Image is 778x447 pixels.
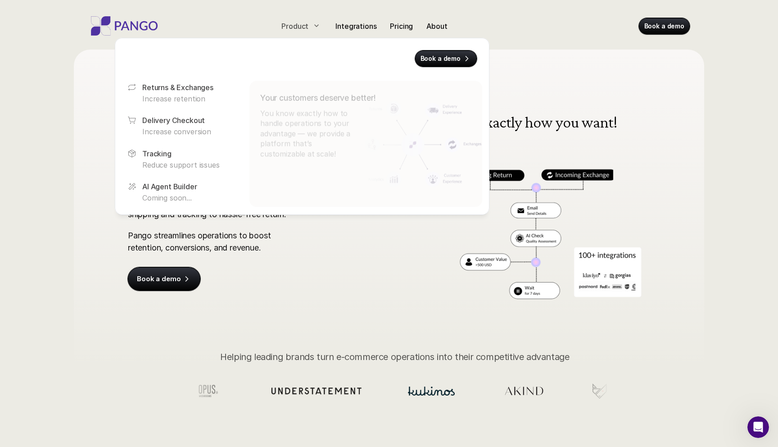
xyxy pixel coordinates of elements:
button: Next [628,192,641,206]
p: Coming soon... [142,192,233,202]
p: Book a demo [644,22,684,31]
p: Book a demo [421,54,461,63]
a: Book a demo [415,50,477,67]
p: About [426,21,447,32]
span: End-to-end [127,52,186,65]
img: Next Arrow [628,192,641,206]
a: Delivery CheckoutIncrease conversion [122,109,239,142]
span: & [231,53,238,66]
a: Book a demo [128,267,200,291]
a: Integrations [332,19,380,33]
p: Delivery Checkout [142,115,205,126]
p: Book a demo [137,274,181,283]
p: Increase retention [142,93,233,103]
p: Tracking [142,148,172,159]
p: Increase conversion [142,127,233,137]
a: Book a demo [639,18,690,34]
a: About [423,19,451,33]
img: Workflow for returns, delivery, shipping, and logistics management for e-commerce companies. The ... [444,95,651,303]
p: Product [281,21,308,32]
span: return [240,54,272,67]
a: Pricing [386,19,416,33]
a: TrackingReduce support issues [122,142,239,175]
p: Pango streamlines operations to boost retention, conversions, and revenue. [128,229,302,254]
p: Returns & Exchanges [142,82,213,92]
p: Integrations [335,21,376,32]
p: Reduce support issues [142,160,233,169]
p: AI Agent Builder [142,181,197,192]
a: Returns & ExchangesIncrease retention [122,76,239,109]
h3: Exactly how you want! [462,114,633,130]
p: Pricing [390,21,413,32]
span: delivery [188,52,229,65]
p: Your customers deserve better! [260,91,376,104]
p: You know exactly how to handle operations to your advantage — we provide a platform that’s custom... [260,108,357,159]
iframe: Intercom live chat [747,416,769,438]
